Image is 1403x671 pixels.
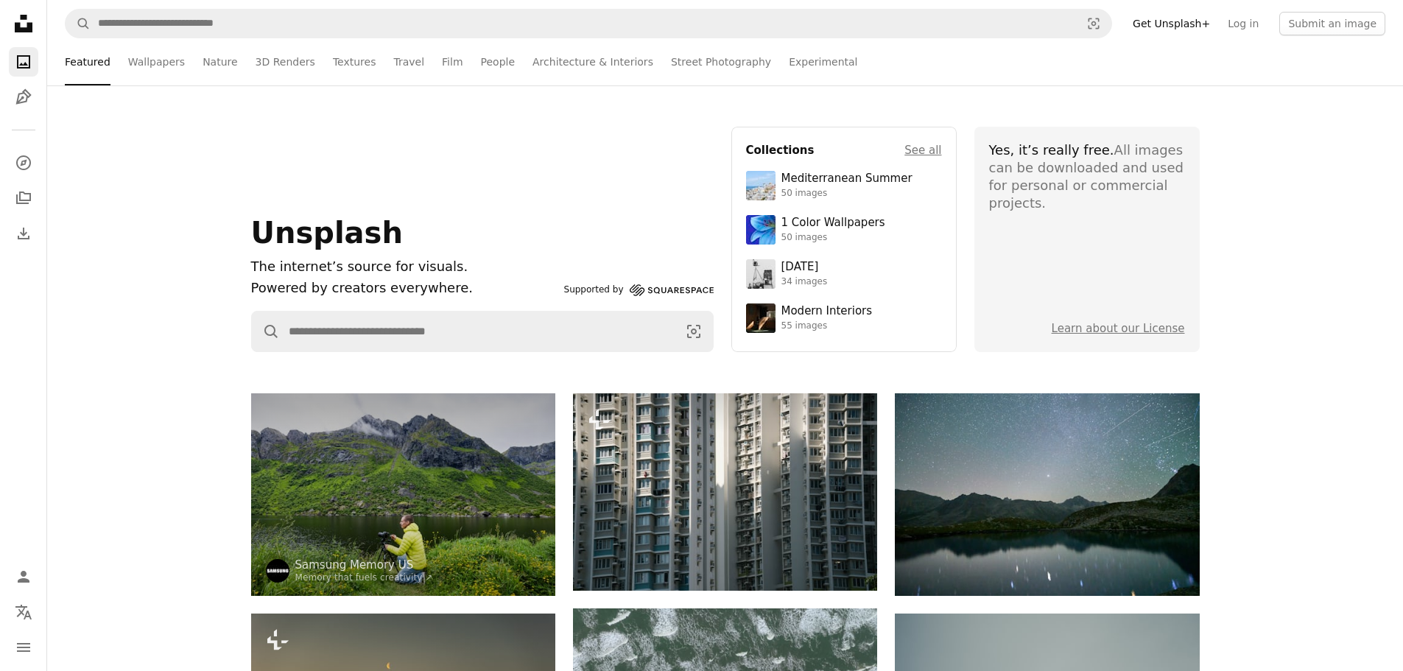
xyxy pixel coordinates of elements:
a: Mediterranean Summer50 images [746,171,942,200]
img: Starry night sky over a calm mountain lake [895,393,1199,596]
a: Experimental [789,38,857,85]
a: 1 Color Wallpapers50 images [746,215,942,245]
a: Illustrations [9,82,38,112]
button: Search Unsplash [66,10,91,38]
a: Download History [9,219,38,248]
div: Mediterranean Summer [781,172,913,186]
a: Tall apartment buildings with many windows and balconies. [573,485,877,498]
img: premium_photo-1747189286942-bc91257a2e39 [746,303,776,333]
img: premium_photo-1688045582333-c8b6961773e0 [746,215,776,245]
div: 50 images [781,232,885,244]
form: Find visuals sitewide [251,311,714,352]
a: Memory that fuels creativity ↗ [295,572,433,583]
button: Visual search [675,312,713,351]
img: Man with camera near lake and mountains [251,393,555,596]
a: Man with camera near lake and mountains [251,488,555,501]
img: photo-1682590564399-95f0109652fe [746,259,776,289]
a: 3D Renders [256,38,315,85]
a: Starry night sky over a calm mountain lake [895,488,1199,501]
div: All images can be downloaded and used for personal or commercial projects. [989,141,1185,212]
a: Textures [333,38,376,85]
div: Modern Interiors [781,304,873,319]
div: 34 images [781,276,828,288]
a: Log in [1219,12,1267,35]
img: Tall apartment buildings with many windows and balconies. [573,393,877,591]
div: 50 images [781,188,913,200]
div: 55 images [781,320,873,332]
span: Unsplash [251,216,403,250]
a: Film [442,38,463,85]
img: premium_photo-1688410049290-d7394cc7d5df [746,171,776,200]
a: Learn about our License [1052,322,1185,335]
a: Architecture & Interiors [532,38,653,85]
a: Home — Unsplash [9,9,38,41]
div: [DATE] [781,260,828,275]
a: Log in / Sign up [9,562,38,591]
div: 1 Color Wallpapers [781,216,885,231]
button: Search Unsplash [252,312,280,351]
button: Submit an image [1279,12,1385,35]
a: Supported by [564,281,714,299]
a: Street Photography [671,38,771,85]
a: Wallpapers [128,38,185,85]
p: Powered by creators everywhere. [251,278,558,299]
a: Photos [9,47,38,77]
button: Visual search [1076,10,1111,38]
button: Language [9,597,38,627]
form: Find visuals sitewide [65,9,1112,38]
a: Collections [9,183,38,213]
img: Go to Samsung Memory US's profile [266,559,289,583]
a: See all [904,141,941,159]
a: Modern Interiors55 images [746,303,942,333]
a: Travel [393,38,424,85]
a: Explore [9,148,38,178]
button: Menu [9,633,38,662]
a: People [481,38,516,85]
h4: Collections [746,141,815,159]
a: Samsung Memory US [295,558,433,572]
h1: The internet’s source for visuals. [251,256,558,278]
a: Nature [203,38,237,85]
a: Get Unsplash+ [1124,12,1219,35]
a: [DATE]34 images [746,259,942,289]
span: Yes, it’s really free. [989,142,1114,158]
